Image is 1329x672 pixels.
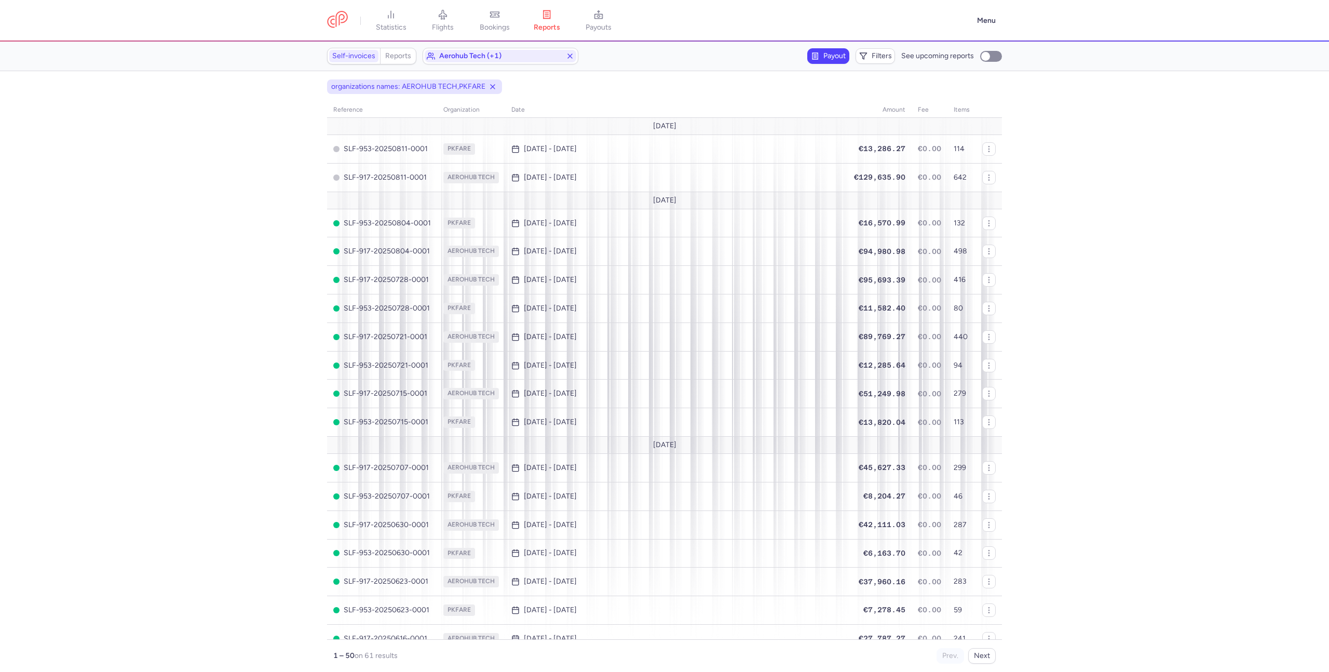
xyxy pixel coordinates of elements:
[872,52,892,60] span: Filters
[333,304,431,313] span: SLF-953-20250728-0001
[333,145,431,153] span: SLF-953-20250811-0001
[443,633,499,644] span: AEROHUB TECH
[329,50,378,62] a: Self-invoices
[947,624,976,653] td: 241
[848,102,912,118] th: amount
[918,634,941,642] span: €0.00
[333,361,431,370] span: SLF-953-20250721-0001
[365,9,417,32] a: statistics
[947,380,976,408] td: 279
[333,219,431,227] span: SLF-953-20250804-0001
[524,635,577,643] time: [DATE] - [DATE]
[918,276,941,284] span: €0.00
[439,52,562,60] span: aerohub tech (+1)
[524,549,577,557] time: [DATE] - [DATE]
[863,549,905,557] span: €6,163.70
[653,122,676,130] span: [DATE]
[859,219,905,227] span: €16,570.99
[333,549,431,557] span: SLF-953-20250630-0001
[863,606,905,614] span: €7,278.45
[653,441,676,449] span: [DATE]
[859,304,905,312] span: €11,582.40
[417,9,469,32] a: flights
[376,23,406,32] span: statistics
[331,82,485,92] span: organizations names: AEROHUB TECH,PKFARE
[971,11,1002,31] button: Menu
[443,462,499,474] span: AEROHUB TECH
[524,521,577,529] time: [DATE] - [DATE]
[918,144,941,153] span: €0.00
[947,596,976,625] td: 59
[443,303,475,314] span: PKFARE
[524,219,577,227] time: [DATE] - [DATE]
[947,482,976,510] td: 46
[355,651,398,660] span: on 61 results
[505,102,848,118] th: date
[524,606,577,614] time: [DATE] - [DATE]
[524,492,577,501] time: [DATE] - [DATE]
[443,576,499,587] span: AEROHUB TECH
[901,52,974,60] span: See upcoming reports
[947,408,976,437] td: 113
[524,389,577,398] time: [DATE] - [DATE]
[521,9,573,32] a: reports
[947,102,976,118] th: items
[918,173,941,181] span: €0.00
[859,247,905,256] span: €94,980.98
[918,304,941,312] span: €0.00
[947,510,976,539] td: 287
[333,333,431,341] span: SLF-917-20250721-0001
[859,634,905,642] span: €27,787.27
[918,219,941,227] span: €0.00
[333,173,431,182] span: SLF-917-20250811-0001
[443,491,475,502] span: PKFARE
[918,606,941,614] span: €0.00
[524,145,577,153] time: [DATE] - [DATE]
[333,606,431,614] span: SLF-953-20250623-0001
[918,463,941,472] span: €0.00
[968,648,996,664] button: Next
[327,11,348,30] a: CitizenPlane red outlined logo
[859,389,905,398] span: €51,249.98
[333,492,431,501] span: SLF-953-20250707-0001
[534,23,560,32] span: reports
[947,568,976,596] td: 283
[918,492,941,500] span: €0.00
[333,276,431,284] span: SLF-917-20250728-0001
[333,521,431,529] span: SLF-917-20250630-0001
[333,464,431,472] span: SLF-917-20250707-0001
[333,418,431,426] span: SLF-953-20250715-0001
[469,9,521,32] a: bookings
[333,577,431,586] span: SLF-917-20250623-0001
[947,209,976,237] td: 132
[333,146,340,152] span: CREATED
[918,418,941,426] span: €0.00
[859,332,905,341] span: €89,769.27
[859,144,905,153] span: €13,286.27
[443,548,475,559] span: PKFARE
[586,23,612,32] span: payouts
[524,577,577,586] time: [DATE] - [DATE]
[437,102,505,118] th: organization
[859,577,905,586] span: €37,960.16
[524,418,577,426] time: [DATE] - [DATE]
[443,143,475,155] span: PKFARE
[653,196,676,205] span: [DATE]
[443,274,499,286] span: AEROHUB TECH
[947,163,976,192] td: 642
[823,52,846,60] span: Payout
[863,492,905,500] span: €8,204.27
[947,351,976,380] td: 94
[856,48,895,64] button: Filters
[443,246,499,257] span: AEROHUB TECH
[524,333,577,341] time: [DATE] - [DATE]
[443,360,475,371] span: PKFARE
[947,454,976,482] td: 299
[918,247,941,256] span: €0.00
[423,48,578,64] button: aerohub tech (+1)
[333,651,355,660] strong: 1 – 50
[327,102,437,118] th: reference
[912,102,947,118] th: fee
[947,266,976,294] td: 416
[918,361,941,369] span: €0.00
